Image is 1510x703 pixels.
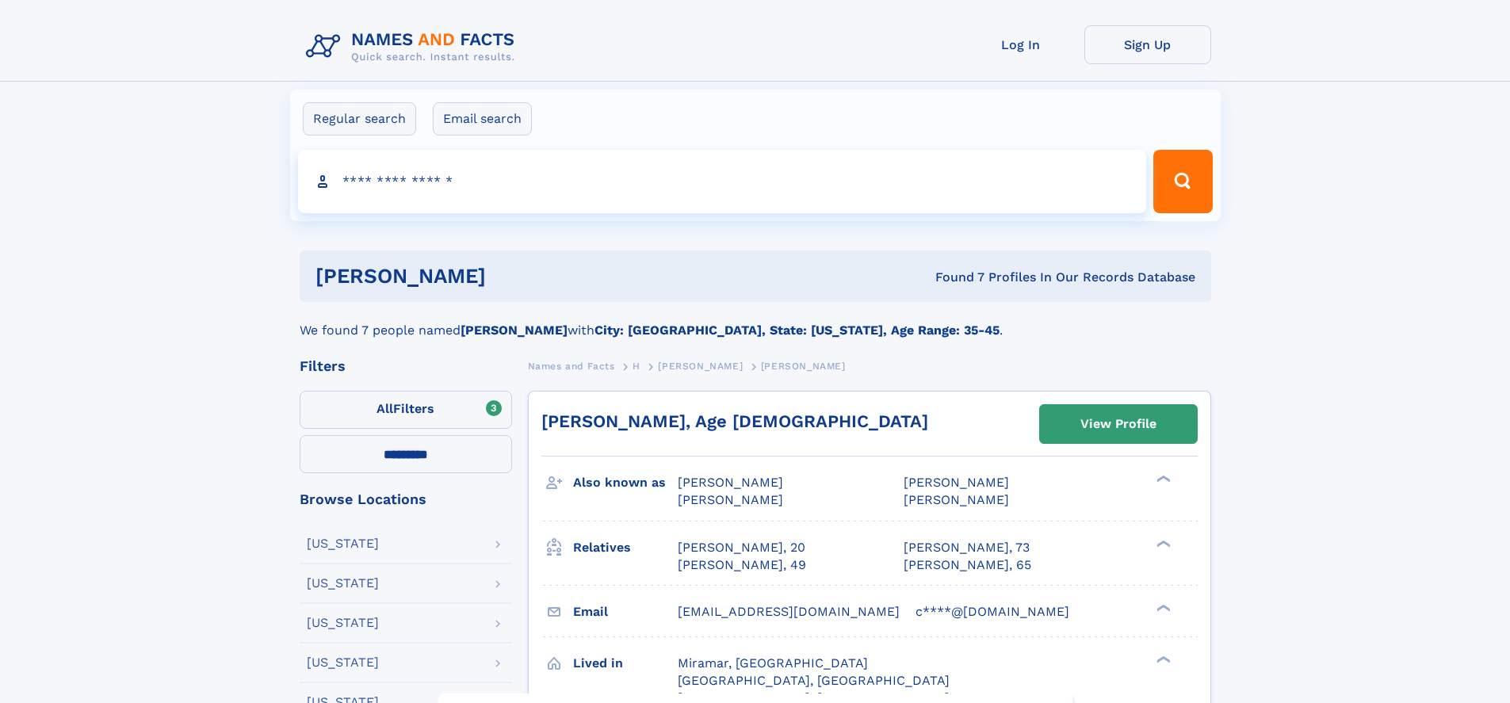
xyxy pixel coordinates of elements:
[1153,474,1172,484] div: ❯
[904,556,1031,574] a: [PERSON_NAME], 65
[433,102,532,136] label: Email search
[678,475,783,490] span: [PERSON_NAME]
[528,356,615,376] a: Names and Facts
[461,323,568,338] b: [PERSON_NAME]
[573,534,678,561] h3: Relatives
[300,391,512,429] label: Filters
[904,539,1030,556] a: [PERSON_NAME], 73
[678,492,783,507] span: [PERSON_NAME]
[678,673,950,688] span: [GEOGRAPHIC_DATA], [GEOGRAPHIC_DATA]
[307,537,379,550] div: [US_STATE]
[573,598,678,625] h3: Email
[658,356,743,376] a: [PERSON_NAME]
[1080,406,1156,442] div: View Profile
[1153,654,1172,664] div: ❯
[300,302,1211,340] div: We found 7 people named with .
[633,356,640,376] a: H
[904,492,1009,507] span: [PERSON_NAME]
[958,25,1084,64] a: Log In
[1153,150,1212,213] button: Search Button
[541,411,928,431] a: [PERSON_NAME], Age [DEMOGRAPHIC_DATA]
[307,577,379,590] div: [US_STATE]
[678,655,868,671] span: Miramar, [GEOGRAPHIC_DATA]
[633,361,640,372] span: H
[300,492,512,506] div: Browse Locations
[573,469,678,496] h3: Also known as
[710,269,1195,286] div: Found 7 Profiles In Our Records Database
[307,656,379,669] div: [US_STATE]
[298,150,1147,213] input: search input
[678,556,806,574] a: [PERSON_NAME], 49
[315,266,711,286] h1: [PERSON_NAME]
[658,361,743,372] span: [PERSON_NAME]
[1084,25,1211,64] a: Sign Up
[1153,538,1172,548] div: ❯
[678,604,900,619] span: [EMAIL_ADDRESS][DOMAIN_NAME]
[300,359,512,373] div: Filters
[1040,405,1197,443] a: View Profile
[377,401,393,416] span: All
[307,617,379,629] div: [US_STATE]
[303,102,416,136] label: Regular search
[1153,602,1172,613] div: ❯
[678,539,805,556] a: [PERSON_NAME], 20
[300,25,528,68] img: Logo Names and Facts
[904,475,1009,490] span: [PERSON_NAME]
[573,650,678,677] h3: Lived in
[594,323,1000,338] b: City: [GEOGRAPHIC_DATA], State: [US_STATE], Age Range: 35-45
[761,361,846,372] span: [PERSON_NAME]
